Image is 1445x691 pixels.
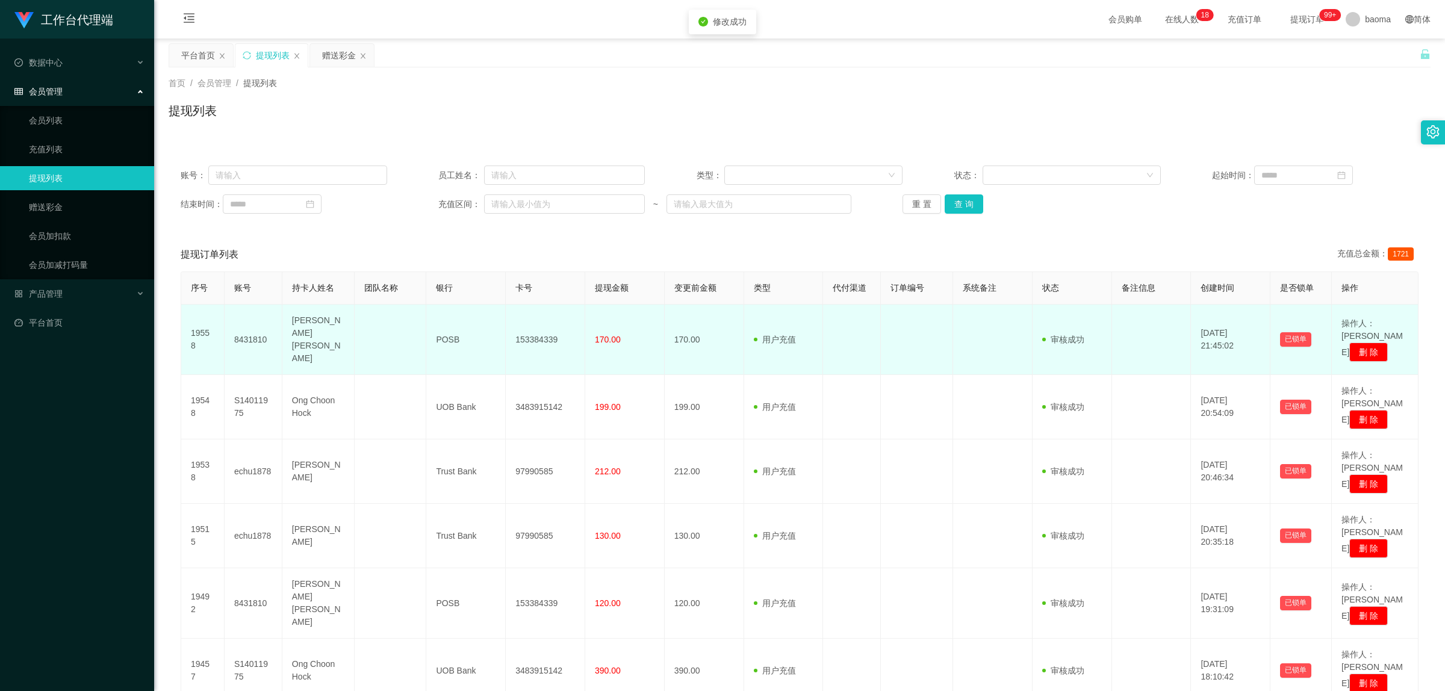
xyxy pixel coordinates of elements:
[515,283,532,293] span: 卡号
[1201,9,1205,21] p: 1
[713,17,747,26] span: 修改成功
[181,247,238,262] span: 提现订单列表
[29,108,144,132] a: 会员列表
[14,311,144,335] a: 图标: dashboard平台首页
[1146,172,1154,180] i: 图标: down
[282,375,355,439] td: Ong Choon Hock
[1280,663,1311,678] button: 已锁单
[190,78,193,88] span: /
[234,283,251,293] span: 账号
[426,439,506,504] td: Trust Bank
[698,17,708,26] i: icon: check-circle
[282,305,355,375] td: [PERSON_NAME] [PERSON_NAME]
[293,52,300,60] i: 图标: close
[754,598,796,608] span: 用户充值
[1349,410,1388,429] button: 删 除
[225,305,282,375] td: 8431810
[595,402,621,412] span: 199.00
[1042,402,1084,412] span: 审核成功
[1201,283,1234,293] span: 创建时间
[181,305,225,375] td: 19558
[1222,15,1267,23] span: 充值订单
[282,568,355,639] td: [PERSON_NAME] [PERSON_NAME]
[1349,474,1388,494] button: 删 除
[1042,531,1084,541] span: 审核成功
[426,305,506,375] td: POSB
[1341,515,1403,553] span: 操作人：[PERSON_NAME]
[191,283,208,293] span: 序号
[697,169,725,182] span: 类型：
[954,169,983,182] span: 状态：
[1420,49,1431,60] i: 图标: unlock
[282,504,355,568] td: [PERSON_NAME]
[1212,169,1254,182] span: 起始时间：
[665,439,744,504] td: 212.00
[1280,332,1311,347] button: 已锁单
[1341,318,1403,357] span: 操作人：[PERSON_NAME]
[1341,386,1403,424] span: 操作人：[PERSON_NAME]
[41,1,113,39] h1: 工作台代理端
[181,44,215,67] div: 平台首页
[29,195,144,219] a: 赠送彩金
[181,439,225,504] td: 19538
[1405,15,1414,23] i: 图标: global
[181,169,208,182] span: 账号：
[506,568,585,639] td: 153384339
[225,568,282,639] td: 8431810
[169,102,217,120] h1: 提现列表
[1341,582,1403,621] span: 操作人：[PERSON_NAME]
[426,375,506,439] td: UOB Bank
[292,283,334,293] span: 持卡人姓名
[1205,9,1209,21] p: 8
[1280,464,1311,479] button: 已锁单
[665,305,744,375] td: 170.00
[665,504,744,568] td: 130.00
[890,283,924,293] span: 订单编号
[665,375,744,439] td: 199.00
[484,166,645,185] input: 请输入
[754,283,771,293] span: 类型
[506,375,585,439] td: 3483915142
[1349,342,1388,362] button: 删 除
[595,283,629,293] span: 提现金额
[1337,247,1419,262] div: 充值总金额：
[1319,9,1341,21] sup: 1040
[169,1,210,39] i: 图标: menu-fold
[1341,283,1358,293] span: 操作
[674,283,716,293] span: 变更前金额
[426,504,506,568] td: Trust Bank
[436,283,453,293] span: 银行
[754,335,796,344] span: 用户充值
[438,169,484,182] span: 员工姓名：
[225,504,282,568] td: echu1878
[754,466,796,476] span: 用户充值
[181,198,223,211] span: 结束时间：
[754,531,796,541] span: 用户充值
[1042,666,1084,675] span: 审核成功
[1191,305,1270,375] td: [DATE] 21:45:02
[225,439,282,504] td: echu1878
[29,166,144,190] a: 提现列表
[14,58,23,67] i: 图标: check-circle-o
[595,598,621,608] span: 120.00
[1388,247,1414,261] span: 1721
[1341,649,1403,688] span: 操作人：[PERSON_NAME]
[1337,171,1346,179] i: 图标: calendar
[1280,400,1311,414] button: 已锁单
[219,52,226,60] i: 图标: close
[197,78,231,88] span: 会员管理
[903,194,941,214] button: 重 置
[595,466,621,476] span: 212.00
[645,198,667,211] span: ~
[963,283,996,293] span: 系统备注
[14,290,23,298] i: 图标: appstore-o
[29,137,144,161] a: 充值列表
[1042,283,1059,293] span: 状态
[364,283,398,293] span: 团队名称
[506,439,585,504] td: 97990585
[14,87,23,96] i: 图标: table
[1191,439,1270,504] td: [DATE] 20:46:34
[595,335,621,344] span: 170.00
[833,283,866,293] span: 代付渠道
[484,194,645,214] input: 请输入最小值为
